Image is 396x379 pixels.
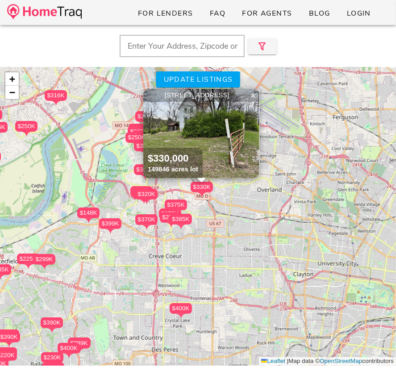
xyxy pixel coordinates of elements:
[202,5,233,21] a: FAQ
[68,338,90,349] div: $289K
[9,87,15,98] span: −
[134,164,156,180] div: $385K
[159,208,181,224] div: $375K
[5,72,19,86] a: Zoom in
[125,132,148,143] div: $250K
[68,337,91,348] div: $290K
[132,130,154,146] div: $300K
[156,71,240,87] button: Update listings
[15,121,38,137] div: $250K
[242,8,292,18] span: For Agents
[58,343,80,358] div: $400K
[160,212,182,228] div: $279K
[142,122,151,127] img: triPin.png
[308,8,330,18] span: Blog
[84,218,93,223] img: triPin.png
[135,111,158,122] div: $245K
[301,5,338,21] a: Blog
[134,164,156,175] div: $385K
[261,358,285,364] a: Leaflet
[15,121,38,132] div: $250K
[68,338,90,354] div: $289K
[135,111,158,127] div: $245K
[120,35,245,57] input: Enter Your Address, Zipcode or City & State
[160,212,182,223] div: $279K
[133,188,155,199] div: $339K
[45,90,67,106] div: $316K
[165,200,187,210] div: $375K
[170,303,192,319] div: $400K
[135,189,158,204] div: $320K
[141,175,150,180] img: triPin.png
[191,182,213,197] div: $330K
[146,91,257,100] div: [STREET_ADDRESS]
[135,214,158,230] div: $370K
[287,358,289,364] span: |
[234,5,299,21] a: For Agents
[58,343,80,354] div: $400K
[209,8,226,18] span: FAQ
[125,132,148,148] div: $250K
[42,362,64,378] div: $315K
[130,186,153,197] div: $315K
[170,214,192,225] div: $385K
[99,218,121,229] div: $399K
[339,5,378,21] a: Login
[45,90,67,101] div: $316K
[129,124,151,139] div: $325K
[197,192,207,197] img: triPin.png
[148,165,198,174] div: 149846 acres lot
[132,143,142,148] img: triPin.png
[4,342,14,347] img: triPin.png
[47,328,57,333] img: triPin.png
[17,254,39,264] div: $225K
[22,132,31,137] img: triPin.png
[165,200,187,215] div: $375K
[134,141,156,151] div: $373K
[33,254,55,270] div: $299K
[130,186,153,202] div: $315K
[68,337,91,353] div: $290K
[9,73,15,84] span: +
[77,208,100,218] div: $148K
[106,229,115,234] img: triPin.png
[142,200,151,204] img: triPin.png
[246,89,260,102] a: Close popup
[135,214,158,225] div: $370K
[148,152,198,165] div: $330,000
[133,188,155,204] div: $339K
[77,208,100,223] div: $148K
[351,336,396,379] iframe: Chat Widget
[138,8,193,18] span: For Lenders
[170,214,192,229] div: $385K
[51,101,61,106] img: triPin.png
[33,254,55,265] div: $299K
[320,358,362,364] a: OpenStreetMap
[191,182,213,192] div: $330K
[163,75,233,84] span: Update listings
[141,151,150,156] img: triPin.png
[176,314,186,319] img: triPin.png
[129,124,151,134] div: $325K
[130,5,200,21] a: For Lenders
[41,352,63,368] div: $230K
[134,141,156,156] div: $373K
[176,225,186,229] img: triPin.png
[41,352,63,363] div: $230K
[346,8,371,18] span: Login
[99,218,121,234] div: $399K
[64,354,74,358] img: triPin.png
[143,89,259,178] img: 1.jpg
[42,362,64,373] div: $315K
[41,317,63,333] div: $390K
[41,317,63,328] div: $390K
[142,225,151,230] img: triPin.png
[250,91,256,100] span: ×
[128,126,150,142] div: $325K
[167,223,176,228] img: triPin.png
[5,86,19,99] a: Zoom out
[135,189,158,200] div: $320K
[159,208,181,219] div: $375K
[17,254,39,269] div: $225K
